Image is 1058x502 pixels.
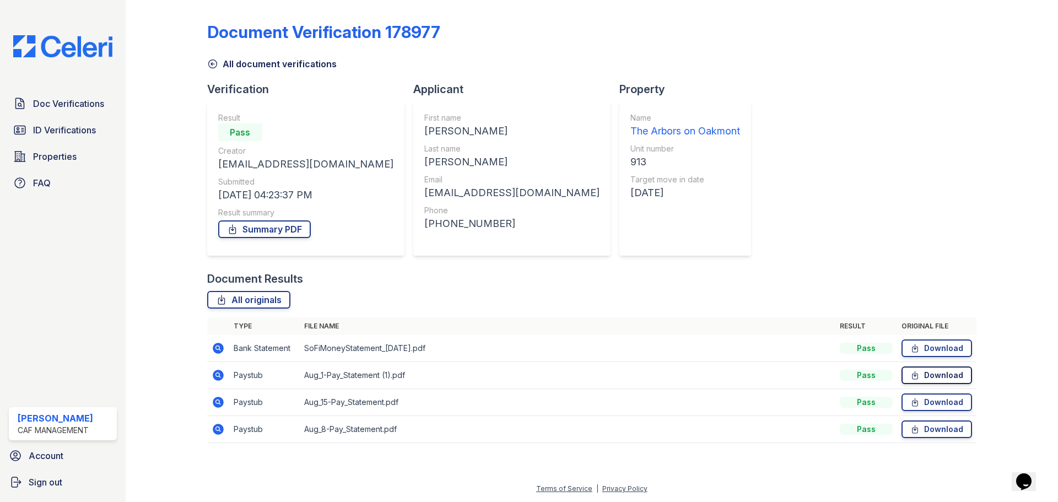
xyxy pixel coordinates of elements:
[229,416,300,443] td: Paystub
[840,370,893,381] div: Pass
[897,317,976,335] th: Original file
[630,185,740,201] div: [DATE]
[4,35,121,57] img: CE_Logo_Blue-a8612792a0a2168367f1c8372b55b34899dd931a85d93a1a3d3e32e68fde9ad4.png
[9,172,117,194] a: FAQ
[33,176,51,190] span: FAQ
[29,449,63,462] span: Account
[18,412,93,425] div: [PERSON_NAME]
[630,112,740,123] div: Name
[218,187,393,203] div: [DATE] 04:23:37 PM
[300,335,835,362] td: SoFiMoneyStatement_[DATE].pdf
[218,207,393,218] div: Result summary
[424,143,600,154] div: Last name
[4,471,121,493] a: Sign out
[596,484,598,493] div: |
[207,57,337,71] a: All document verifications
[630,123,740,139] div: The Arbors on Oakmont
[33,123,96,137] span: ID Verifications
[630,154,740,170] div: 913
[424,123,600,139] div: [PERSON_NAME]
[9,145,117,168] a: Properties
[424,185,600,201] div: [EMAIL_ADDRESS][DOMAIN_NAME]
[207,291,290,309] a: All originals
[902,366,972,384] a: Download
[9,119,117,141] a: ID Verifications
[840,343,893,354] div: Pass
[218,145,393,156] div: Creator
[218,112,393,123] div: Result
[207,82,413,97] div: Verification
[29,476,62,489] span: Sign out
[602,484,647,493] a: Privacy Policy
[630,112,740,139] a: Name The Arbors on Oakmont
[840,397,893,408] div: Pass
[300,416,835,443] td: Aug_8-Pay_Statement.pdf
[840,424,893,435] div: Pass
[902,393,972,411] a: Download
[9,93,117,115] a: Doc Verifications
[536,484,592,493] a: Terms of Service
[1012,458,1047,491] iframe: chat widget
[424,205,600,216] div: Phone
[300,317,835,335] th: File name
[207,271,303,287] div: Document Results
[835,317,897,335] th: Result
[619,82,760,97] div: Property
[424,154,600,170] div: [PERSON_NAME]
[424,174,600,185] div: Email
[218,176,393,187] div: Submitted
[424,216,600,231] div: [PHONE_NUMBER]
[424,112,600,123] div: First name
[630,174,740,185] div: Target move in date
[218,156,393,172] div: [EMAIL_ADDRESS][DOMAIN_NAME]
[413,82,619,97] div: Applicant
[229,335,300,362] td: Bank Statement
[33,97,104,110] span: Doc Verifications
[218,220,311,238] a: Summary PDF
[4,445,121,467] a: Account
[902,339,972,357] a: Download
[229,362,300,389] td: Paystub
[33,150,77,163] span: Properties
[218,123,262,141] div: Pass
[229,317,300,335] th: Type
[902,420,972,438] a: Download
[229,389,300,416] td: Paystub
[18,425,93,436] div: CAF Management
[207,22,440,42] div: Document Verification 178977
[630,143,740,154] div: Unit number
[300,389,835,416] td: Aug_15-Pay_Statement.pdf
[300,362,835,389] td: Aug_1-Pay_Statement (1).pdf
